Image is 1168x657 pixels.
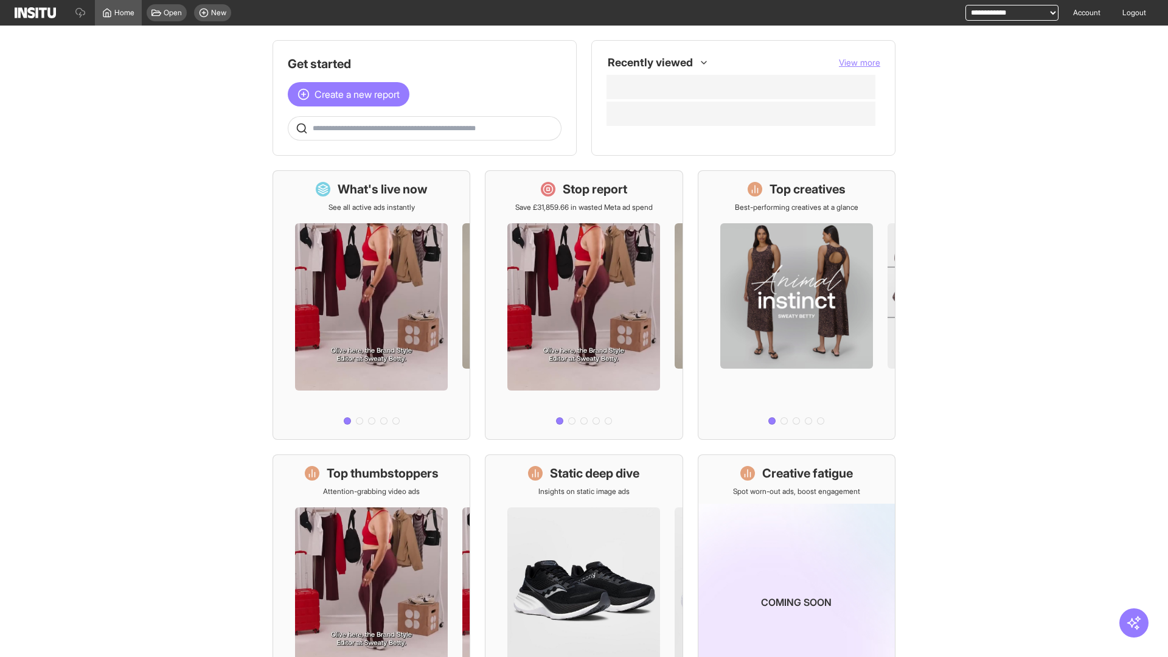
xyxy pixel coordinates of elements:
[328,203,415,212] p: See all active ads instantly
[485,170,683,440] a: Stop reportSave £31,859.66 in wasted Meta ad spend
[338,181,428,198] h1: What's live now
[550,465,639,482] h1: Static deep dive
[288,82,409,106] button: Create a new report
[211,8,226,18] span: New
[735,203,858,212] p: Best-performing creatives at a glance
[15,7,56,18] img: Logo
[770,181,846,198] h1: Top creatives
[164,8,182,18] span: Open
[323,487,420,496] p: Attention-grabbing video ads
[114,8,134,18] span: Home
[315,87,400,102] span: Create a new report
[563,181,627,198] h1: Stop report
[273,170,470,440] a: What's live nowSee all active ads instantly
[288,55,561,72] h1: Get started
[327,465,439,482] h1: Top thumbstoppers
[515,203,653,212] p: Save £31,859.66 in wasted Meta ad spend
[839,57,880,69] button: View more
[698,170,895,440] a: Top creativesBest-performing creatives at a glance
[538,487,630,496] p: Insights on static image ads
[839,57,880,68] span: View more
